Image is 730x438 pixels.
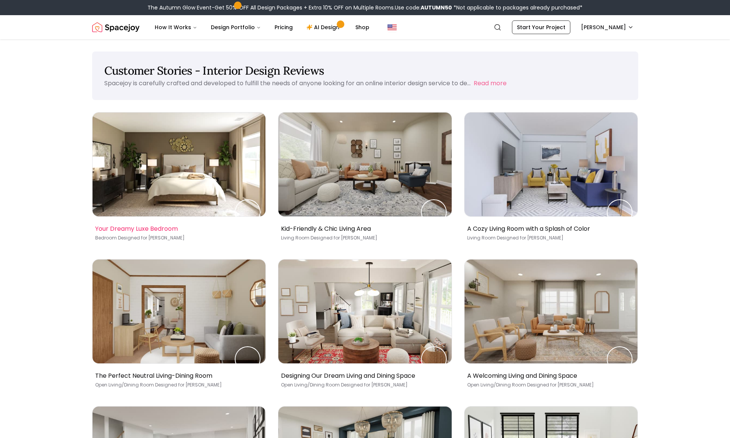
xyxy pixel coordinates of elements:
nav: Global [92,15,638,39]
img: Theresa Viglizzo [422,200,446,224]
div: The Autumn Glow Event-Get 50% OFF All Design Packages + Extra 10% OFF on Multiple Rooms. [148,4,582,11]
a: Kid-Friendly & Chic Living AreaTheresa ViglizzoKid-Friendly & Chic Living AreaLiving Room Designe... [278,112,452,247]
img: Grace Ellenberg [608,347,632,371]
img: AMBER GORZYNSKI [235,347,260,371]
p: Bedroom [PERSON_NAME] [95,235,260,241]
p: Designing Our Dream Living and Dining Space [281,371,446,380]
span: Designed for [341,382,370,388]
h1: Customer Stories - Interior Design Reviews [104,64,626,77]
button: [PERSON_NAME] [576,20,638,34]
a: Shop [349,20,375,35]
button: Design Portfolio [205,20,267,35]
p: Your Dreamy Luxe Bedroom [95,224,260,233]
nav: Main [149,20,375,35]
img: Charlene Simmons [235,200,260,224]
img: Your Dreamy Luxe Bedroom [93,113,266,216]
a: Your Dreamy Luxe BedroomCharlene SimmonsYour Dreamy Luxe BedroomBedroom Designed for [PERSON_NAME] [92,112,266,247]
p: Open Living/Dining Room [PERSON_NAME] [95,382,260,388]
p: Spacejoy is carefully crafted and developed to fulfill the needs of anyone looking for an online ... [104,79,471,88]
p: Living Room [PERSON_NAME] [281,235,446,241]
a: Start Your Project [512,20,570,34]
span: Designed for [527,382,556,388]
p: A Welcoming Living and Dining Space [467,371,632,380]
b: AUTUMN50 [421,4,452,11]
p: Open Living/Dining Room [PERSON_NAME] [281,382,446,388]
p: Living Room [PERSON_NAME] [467,235,632,241]
a: The Perfect Neutral Living-Dining RoomAMBER GORZYNSKIThe Perfect Neutral Living-Dining RoomOpen L... [92,259,266,394]
p: Open Living/Dining Room [PERSON_NAME] [467,382,632,388]
img: United States [388,23,397,32]
span: Designed for [118,235,147,241]
span: Designed for [311,235,340,241]
span: Designed for [155,382,184,388]
button: How It Works [149,20,203,35]
p: The Perfect Neutral Living-Dining Room [95,371,260,380]
a: A Welcoming Living and Dining SpaceGrace EllenbergA Welcoming Living and Dining SpaceOpen Living/... [464,259,638,394]
a: Pricing [268,20,299,35]
a: A Cozy Living Room with a Splash of ColorRASHEEDAH JONESA Cozy Living Room with a Splash of Color... [464,112,638,247]
button: Read more [474,79,507,88]
span: *Not applicable to packages already purchased* [452,4,582,11]
a: Spacejoy [92,20,140,35]
p: A Cozy Living Room with a Splash of Color [467,224,632,233]
span: Use code: [395,4,452,11]
img: RASHEEDAH JONES [608,200,632,224]
img: Spacejoy Logo [92,20,140,35]
a: Designing Our Dream Living and Dining SpaceShruti SonniDesigning Our Dream Living and Dining Spac... [278,259,452,394]
p: Kid-Friendly & Chic Living Area [281,224,446,233]
img: Shruti Sonni [422,347,446,371]
span: Designed for [497,235,526,241]
a: AI Design [300,20,348,35]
